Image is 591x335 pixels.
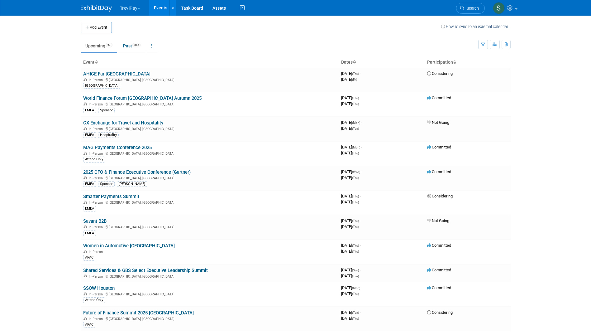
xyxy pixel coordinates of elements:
[341,169,362,174] span: [DATE]
[83,206,96,211] div: EMEA
[456,3,485,14] a: Search
[83,291,336,296] div: [GEOGRAPHIC_DATA], [GEOGRAPHIC_DATA]
[81,57,339,68] th: Event
[83,157,105,162] div: Attend Only
[341,243,361,248] span: [DATE]
[352,250,359,253] span: (Thu)
[81,5,112,12] img: ExhibitDay
[83,77,336,82] div: [GEOGRAPHIC_DATA], [GEOGRAPHIC_DATA]
[83,78,87,81] img: In-Person Event
[83,83,120,89] div: [GEOGRAPHIC_DATA]
[361,285,362,290] span: -
[360,268,361,272] span: -
[98,108,115,113] div: Sponsor
[83,243,175,249] a: Women in Automotive [GEOGRAPHIC_DATA]
[341,120,362,125] span: [DATE]
[89,176,105,180] span: In-Person
[427,120,449,125] span: Not Going
[427,243,451,248] span: Committed
[352,78,357,81] span: (Fri)
[83,268,208,273] a: Shared Services & GBS Select Executive Leadership Summit
[361,169,362,174] span: -
[81,40,117,52] a: Upcoming67
[341,249,359,254] span: [DATE]
[94,60,98,65] a: Sort by Event Name
[83,200,336,205] div: [GEOGRAPHIC_DATA], [GEOGRAPHIC_DATA]
[453,60,456,65] a: Sort by Participation Type
[341,101,359,106] span: [DATE]
[89,292,105,296] span: In-Person
[427,268,451,272] span: Committed
[83,176,87,179] img: In-Person Event
[352,146,360,149] span: (Mon)
[360,71,361,76] span: -
[83,250,87,253] img: In-Person Event
[83,255,95,260] div: APAC
[83,108,96,113] div: EMEA
[98,132,119,138] div: Hospitality
[83,126,336,131] div: [GEOGRAPHIC_DATA], [GEOGRAPHIC_DATA]
[341,194,361,198] span: [DATE]
[352,195,359,198] span: (Thu)
[83,152,87,155] img: In-Person Event
[341,285,362,290] span: [DATE]
[352,274,359,278] span: (Tue)
[353,60,356,65] a: Sort by Start Date
[352,201,359,204] span: (Thu)
[83,225,87,228] img: In-Person Event
[339,57,425,68] th: Dates
[341,126,359,131] span: [DATE]
[352,269,359,272] span: (Sun)
[427,71,453,76] span: Considering
[89,102,105,106] span: In-Person
[83,322,95,328] div: APAC
[341,175,359,180] span: [DATE]
[83,101,336,106] div: [GEOGRAPHIC_DATA], [GEOGRAPHIC_DATA]
[341,268,361,272] span: [DATE]
[83,127,87,130] img: In-Person Event
[352,176,359,180] span: (Thu)
[361,120,362,125] span: -
[360,218,361,223] span: -
[83,297,105,303] div: Attend Only
[352,127,359,130] span: (Tue)
[83,169,191,175] a: 2025 CFO & Finance Executive Conference (Gartner)
[83,132,96,138] div: EMEA
[352,121,360,124] span: (Mon)
[83,145,152,150] a: MAG Payments Conference 2025
[352,152,359,155] span: (Thu)
[83,231,96,236] div: EMEA
[360,243,361,248] span: -
[341,200,359,204] span: [DATE]
[89,250,105,254] span: In-Person
[352,102,359,106] span: (Thu)
[89,274,105,279] span: In-Person
[427,95,451,100] span: Committed
[83,292,87,295] img: In-Person Event
[341,310,361,315] span: [DATE]
[83,175,336,180] div: [GEOGRAPHIC_DATA], [GEOGRAPHIC_DATA]
[89,317,105,321] span: In-Person
[352,286,360,290] span: (Mon)
[83,181,96,187] div: EMEA
[83,71,150,77] a: AHICE Far [GEOGRAPHIC_DATA]
[360,95,361,100] span: -
[341,151,359,155] span: [DATE]
[106,43,112,47] span: 67
[83,274,336,279] div: [GEOGRAPHIC_DATA], [GEOGRAPHIC_DATA]
[352,225,359,229] span: (Thu)
[341,291,359,296] span: [DATE]
[341,316,359,321] span: [DATE]
[83,102,87,105] img: In-Person Event
[83,224,336,229] div: [GEOGRAPHIC_DATA], [GEOGRAPHIC_DATA]
[427,194,453,198] span: Considering
[83,194,139,199] a: Smarter Payments Summit
[493,2,505,14] img: Santiago de la Lama
[89,201,105,205] span: In-Person
[341,95,361,100] span: [DATE]
[83,120,163,126] a: CX Exchange for Travel and Hospitality
[98,181,115,187] div: Sponsor
[89,152,105,156] span: In-Person
[427,310,453,315] span: Considering
[427,145,451,149] span: Committed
